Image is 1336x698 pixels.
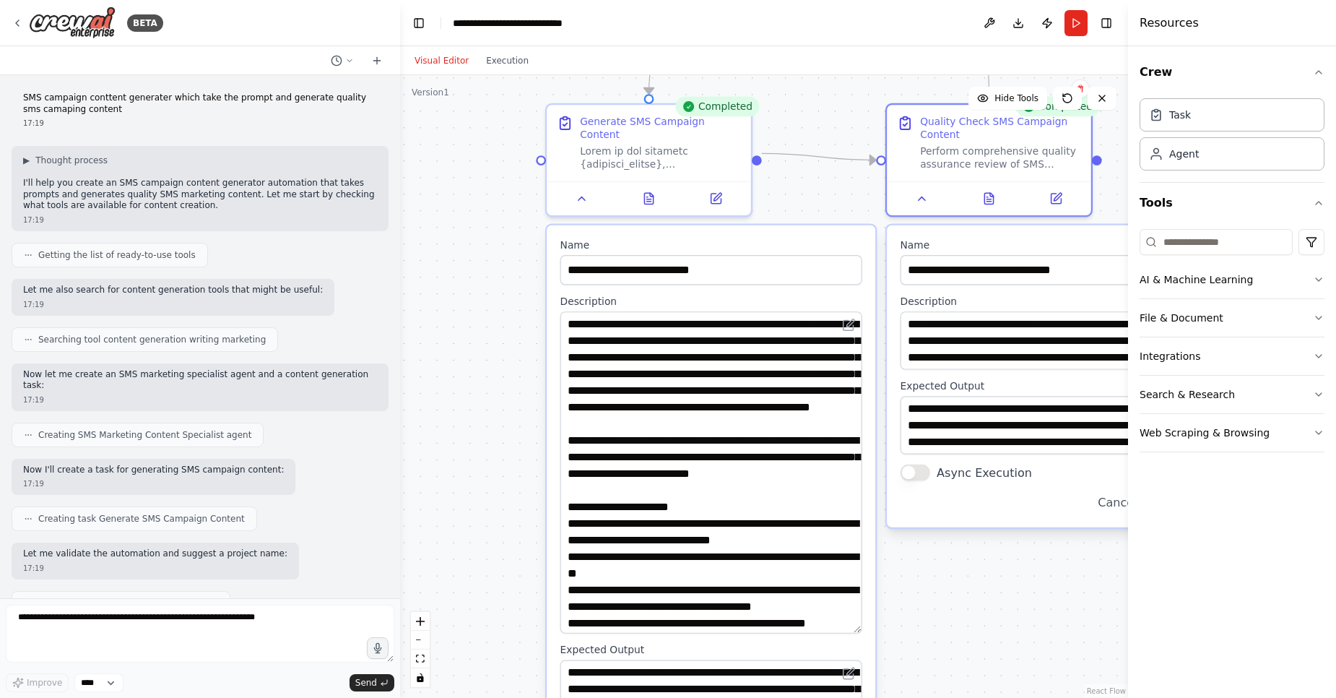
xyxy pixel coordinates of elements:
[23,369,377,392] p: Now let me create an SMS marketing specialist agent and a content generation task:
[1140,183,1324,223] button: Tools
[901,379,1202,392] label: Expected Output
[23,548,287,560] p: Let me validate the automation and suggest a project name:
[23,118,377,129] div: 17:19
[1140,376,1324,413] button: Search & Research
[1140,261,1324,298] button: AI & Machine Learning
[38,249,196,261] span: Getting the list of ready-to-use tools
[409,13,429,33] button: Hide left sidebar
[994,92,1038,104] span: Hide Tools
[687,189,745,209] button: Open in side panel
[1096,13,1116,33] button: Hide right sidebar
[23,299,323,310] div: 17:19
[23,215,377,225] div: 17:19
[545,103,752,217] div: CompletedGenerate SMS Campaign ContentLorem ip dol sitametc {adipisci_elitse}, {doeius_te_incidid...
[1140,14,1199,32] h4: Resources
[954,189,1024,209] button: View output
[355,677,377,689] span: Send
[968,87,1047,110] button: Hide Tools
[23,285,323,296] p: Let me also search for content generation tools that might be useful:
[411,612,430,631] button: zoom in
[453,16,563,30] nav: breadcrumb
[367,637,389,659] button: Click to speak your automation idea
[23,465,284,476] p: Now I'll create a task for generating SMS campaign content:
[23,563,287,574] div: 17:19
[675,97,760,117] div: Completed
[1071,79,1090,98] button: Delete node
[1169,108,1191,122] div: Task
[477,52,537,69] button: Execution
[885,103,1093,217] div: CompletedQuality Check SMS Campaign ContentPerform comprehensive quality assurance review of SMS ...
[560,644,862,657] label: Expected Output
[29,7,116,39] img: Logo
[325,52,360,69] button: Switch to previous chat
[365,52,389,69] button: Start a new chat
[23,478,284,489] div: 17:19
[27,677,62,689] span: Improve
[23,92,377,115] p: SMS campaign conttent generater which take the prompt and generate quality sms camaping content
[6,673,69,692] button: Improve
[1140,414,1324,452] button: Web Scraping & Browsing
[411,668,430,687] button: toggle interactivity
[614,189,684,209] button: View output
[38,598,218,609] span: Validating tools and automation workflow
[580,145,741,171] div: Lorem ip dol sitametc {adipisci_elitse}, {doeius_te_incididu}, utl {etdol_magn}, aliqua enim-admi...
[560,295,862,308] label: Description
[560,238,862,251] label: Name
[350,674,394,691] button: Send
[127,14,163,32] div: BETA
[762,145,877,168] g: Edge from 19d75dd9-0c0e-4ba2-8dcb-7aa18b3ed523 to 03ecf3af-99dd-4ee5-8b3f-d98986c0b26c
[1140,299,1324,337] button: File & Document
[38,429,251,441] span: Creating SMS Marketing Content Specialist agent
[920,115,1081,142] div: Quality Check SMS Campaign Content
[412,87,449,98] div: Version 1
[35,155,108,166] span: Thought process
[1088,491,1147,514] button: Cancel
[411,631,430,650] button: zoom out
[38,334,266,345] span: Searching tool content generation writing marketing
[937,465,1032,481] label: Async Execution
[1169,147,1199,161] div: Agent
[23,395,377,405] div: 17:19
[411,650,430,668] button: fit view
[1140,92,1324,182] div: Crew
[23,155,30,166] span: ▶
[839,663,859,684] button: Open in editor
[406,52,477,69] button: Visual Editor
[1087,687,1126,695] a: React Flow attribution
[901,295,1202,308] label: Description
[920,145,1081,171] div: Perform comprehensive quality assurance review of SMS campaign content using {today_date} for cou...
[38,513,245,525] span: Creating task Generate SMS Campaign Content
[901,238,1202,251] label: Name
[1140,223,1324,464] div: Tools
[1028,189,1085,209] button: Open in side panel
[580,115,741,142] div: Generate SMS Campaign Content
[1140,52,1324,92] button: Crew
[1140,337,1324,375] button: Integrations
[23,178,377,212] p: I'll help you create an SMS campaign content generator automation that takes prompts and generate...
[839,315,859,335] button: Open in editor
[411,612,430,687] div: React Flow controls
[23,155,108,166] button: ▶Thought process
[1015,97,1100,117] div: Completed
